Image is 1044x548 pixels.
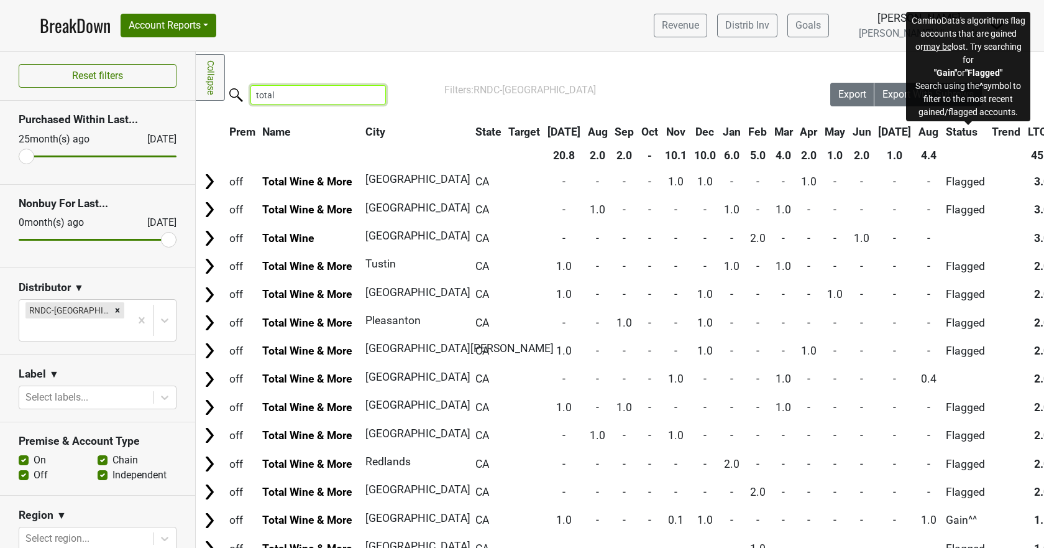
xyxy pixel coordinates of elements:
span: - [782,429,785,442]
span: 1.0 [556,345,572,357]
span: - [893,260,896,272]
span: 1.0 [697,317,713,329]
th: 10.0 [691,144,719,167]
td: off [226,338,259,365]
th: Mar: activate to sort column ascending [771,121,796,143]
img: Arrow right [200,511,219,530]
div: [DATE] [136,215,176,230]
img: Arrow right [200,229,219,248]
span: - [648,232,651,244]
span: 1.0 [776,203,791,216]
a: Collapse [196,54,225,101]
span: - [756,288,759,300]
td: Flagged [943,338,988,365]
span: - [623,203,626,216]
span: - [596,232,599,244]
span: - [562,203,565,216]
span: - [927,401,930,414]
a: Total Wine & More [262,401,352,414]
span: - [648,260,651,272]
button: Export With Subrows [874,83,982,106]
h3: Region [19,509,53,522]
a: Revenue [654,14,707,37]
span: - [648,317,651,329]
span: - [623,345,626,357]
span: - [596,288,599,300]
span: CA [475,429,489,442]
span: - [674,288,677,300]
span: - [756,401,759,414]
span: 1.0 [854,232,869,244]
span: Target [508,126,540,138]
span: - [927,203,930,216]
span: - [623,175,626,188]
th: Dec: activate to sort column ascending [691,121,719,143]
span: - [674,232,677,244]
span: - [648,401,651,414]
span: CA [475,260,489,272]
span: - [703,429,707,442]
a: Distrib Inv [717,14,777,37]
span: - [756,317,759,329]
button: Reset filters [19,64,176,88]
span: - [623,232,626,244]
div: 0 month(s) ago [19,215,117,230]
span: - [833,345,836,357]
span: - [756,429,759,442]
th: 1.0 [876,144,915,167]
span: - [833,401,836,414]
td: off [226,281,259,308]
span: [PERSON_NAME] Vineyards [859,27,979,39]
span: [GEOGRAPHIC_DATA][PERSON_NAME] [365,342,554,355]
img: Arrow right [200,426,219,445]
span: - [807,401,810,414]
a: Total Wine & More [262,429,352,442]
span: [GEOGRAPHIC_DATA] [365,173,470,185]
button: Export [830,83,875,106]
img: Arrow right [200,286,219,304]
th: Jul: activate to sort column ascending [876,121,915,143]
div: Remove RNDC-CA [111,302,124,318]
th: - [638,144,661,167]
span: - [648,175,651,188]
img: Arrow right [200,341,219,360]
img: Arrow right [200,172,219,191]
th: 2.0 [611,144,637,167]
span: - [730,373,733,385]
span: - [893,429,896,442]
span: - [782,232,785,244]
span: - [703,232,707,244]
span: - [703,260,707,272]
a: Total Wine & More [262,175,352,188]
td: off [226,422,259,449]
th: Jun: activate to sort column ascending [849,121,874,143]
span: Prem [229,126,255,138]
span: 1.0 [590,203,605,216]
div: 25 month(s) ago [19,132,117,147]
div: Filters: [444,83,795,98]
a: Total Wine & More [262,260,352,272]
th: May: activate to sort column ascending [822,121,848,143]
span: - [860,373,863,385]
span: - [807,232,810,244]
span: - [730,429,733,442]
span: [GEOGRAPHIC_DATA] [365,202,470,214]
span: [GEOGRAPHIC_DATA] [365,230,470,242]
span: 1.0 [668,373,684,385]
span: - [756,373,759,385]
td: off [226,366,259,392]
img: Arrow right [200,455,219,473]
th: Trend: activate to sort column ascending [989,121,1023,143]
span: - [860,288,863,300]
span: 1.0 [556,288,572,300]
span: - [730,288,733,300]
th: Aug: activate to sort column ascending [585,121,611,143]
th: City: activate to sort column ascending [362,121,465,143]
span: ▼ [74,281,84,295]
span: - [623,260,626,272]
span: 1.0 [776,373,791,385]
span: Name [262,126,291,138]
span: Tustin [365,258,396,270]
span: 1.0 [801,345,817,357]
td: off [226,394,259,420]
